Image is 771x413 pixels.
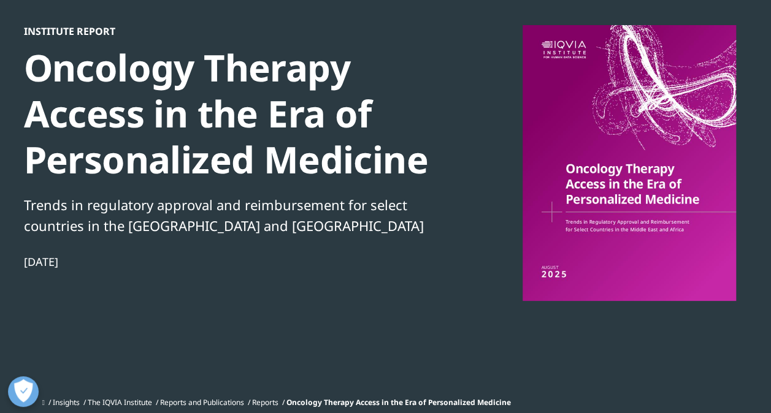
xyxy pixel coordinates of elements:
a: The IQVIA Institute [88,397,152,407]
a: Reports [252,397,278,407]
div: [DATE] [24,254,445,269]
a: Reports and Publications [160,397,244,407]
div: Institute Report [24,25,445,37]
div: Trends in regulatory approval and reimbursement for select countries in the [GEOGRAPHIC_DATA] and... [24,194,445,236]
span: Oncology Therapy Access in the Era of Personalized Medicine [286,397,511,407]
div: Oncology Therapy Access in the Era of Personalized Medicine [24,45,445,183]
a: Insights [53,397,80,407]
button: Otwórz Preferencje [8,376,39,407]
